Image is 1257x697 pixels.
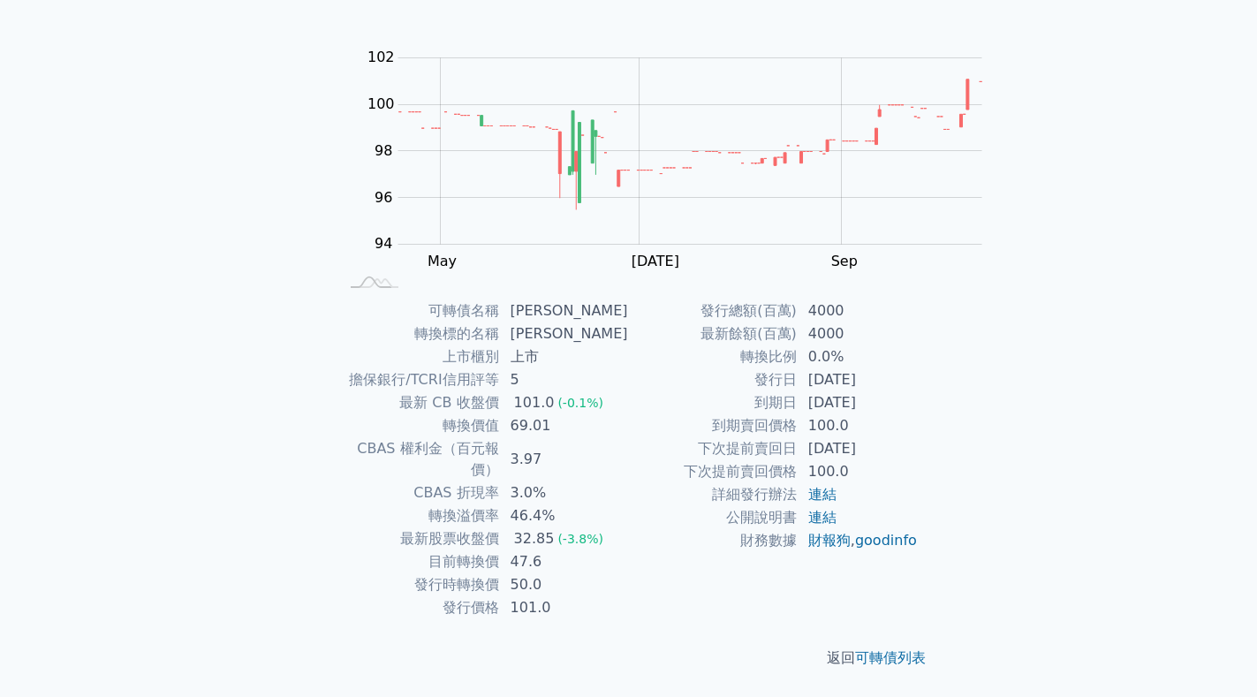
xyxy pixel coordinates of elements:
td: 100.0 [798,460,919,483]
a: 連結 [808,486,837,503]
td: 下次提前賣回價格 [629,460,798,483]
td: 4000 [798,322,919,345]
tspan: Sep [831,253,858,269]
tspan: [DATE] [632,253,679,269]
td: 轉換價值 [339,414,500,437]
td: 5 [500,368,629,391]
a: 連結 [808,509,837,526]
td: CBAS 折現率 [339,481,500,504]
td: 財務數據 [629,529,798,552]
td: [DATE] [798,368,919,391]
td: 69.01 [500,414,629,437]
td: 上市 [500,345,629,368]
span: (-0.1%) [557,396,603,410]
span: (-3.8%) [557,532,603,546]
tspan: 94 [375,235,392,252]
td: [PERSON_NAME] [500,322,629,345]
iframe: Chat Widget [1169,612,1257,697]
td: 轉換比例 [629,345,798,368]
div: 聊天小工具 [1169,612,1257,697]
td: 發行總額(百萬) [629,299,798,322]
td: 3.0% [500,481,629,504]
td: 4000 [798,299,919,322]
td: 47.6 [500,550,629,573]
td: 轉換標的名稱 [339,322,500,345]
td: CBAS 權利金（百元報價） [339,437,500,481]
td: 公開說明書 [629,506,798,529]
div: 32.85 [511,528,558,549]
td: 最新餘額(百萬) [629,322,798,345]
td: 0.0% [798,345,919,368]
a: goodinfo [855,532,917,549]
td: [PERSON_NAME] [500,299,629,322]
td: [DATE] [798,391,919,414]
td: 可轉債名稱 [339,299,500,322]
td: 到期賣回價格 [629,414,798,437]
td: 下次提前賣回日 [629,437,798,460]
td: 詳細發行辦法 [629,483,798,506]
tspan: 96 [375,189,392,206]
td: 100.0 [798,414,919,437]
td: 最新 CB 收盤價 [339,391,500,414]
td: [DATE] [798,437,919,460]
td: 50.0 [500,573,629,596]
td: 到期日 [629,391,798,414]
td: 發行時轉換價 [339,573,500,596]
tspan: May [428,253,457,269]
td: 轉換溢價率 [339,504,500,527]
a: 可轉債列表 [855,649,926,666]
td: , [798,529,919,552]
td: 上市櫃別 [339,345,500,368]
td: 46.4% [500,504,629,527]
g: Chart [359,49,1009,269]
p: 返回 [318,648,940,669]
td: 101.0 [500,596,629,619]
tspan: 102 [367,49,395,65]
tspan: 100 [367,95,395,112]
td: 發行價格 [339,596,500,619]
tspan: 98 [375,142,392,159]
a: 財報狗 [808,532,851,549]
td: 3.97 [500,437,629,481]
td: 擔保銀行/TCRI信用評等 [339,368,500,391]
td: 目前轉換價 [339,550,500,573]
td: 發行日 [629,368,798,391]
td: 最新股票收盤價 [339,527,500,550]
div: 101.0 [511,392,558,413]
